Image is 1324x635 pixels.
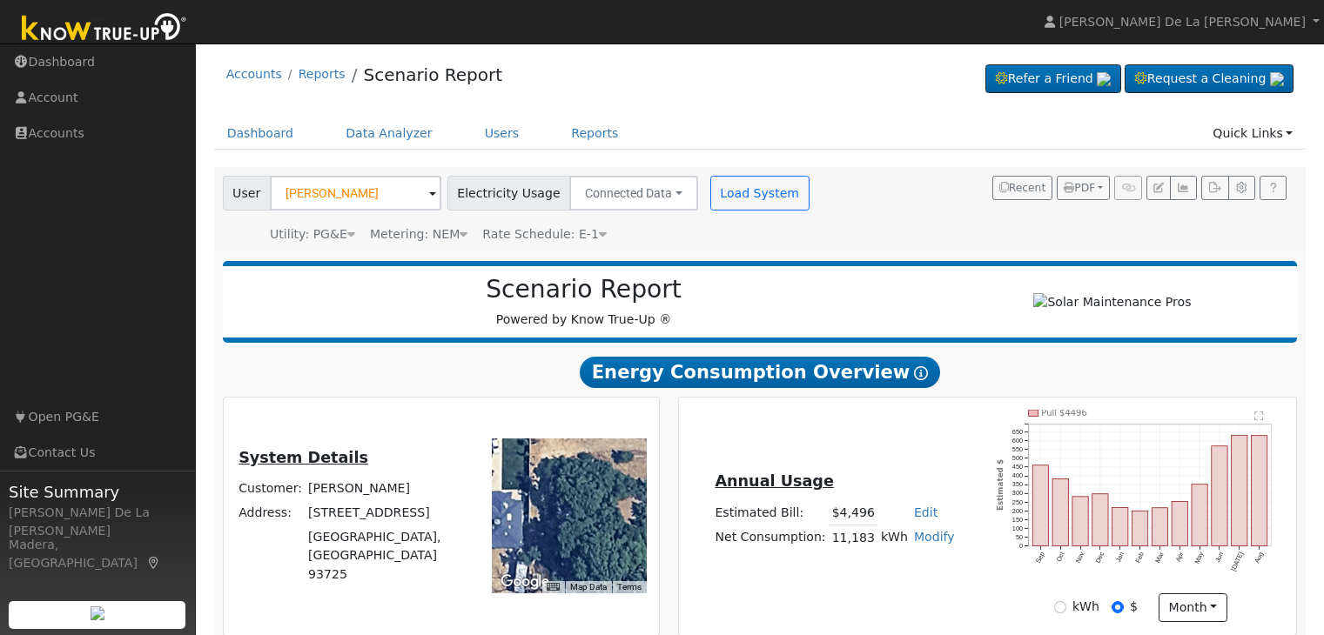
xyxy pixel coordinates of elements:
text: 650 [1012,428,1023,436]
text: 500 [1012,454,1023,462]
text: 250 [1012,498,1023,506]
a: Reports [558,117,631,150]
text: Mar [1154,551,1166,565]
span: Electricity Usage [447,176,570,211]
text: 0 [1019,542,1023,550]
td: [PERSON_NAME] [306,476,468,500]
button: PDF [1057,176,1110,200]
td: Estimated Bill: [712,500,829,525]
rect: onclick="" [1153,508,1168,546]
text: 300 [1012,490,1023,498]
span: User [223,176,271,211]
div: [PERSON_NAME] De La [PERSON_NAME] [9,504,186,540]
img: retrieve [1270,72,1284,86]
u: Annual Usage [715,472,833,490]
rect: onclick="" [1192,485,1207,546]
td: $4,496 [829,500,877,525]
text: Feb [1134,551,1146,564]
div: Powered by Know True-Up ® [232,275,937,329]
button: Load System [710,176,810,211]
a: Refer a Friend [985,64,1121,94]
rect: onclick="" [1132,511,1148,545]
button: Export Interval Data [1201,176,1228,200]
td: Address: [236,501,306,525]
button: Settings [1228,176,1255,200]
button: Multi-Series Graph [1170,176,1197,200]
span: Site Summary [9,480,186,504]
a: Users [472,117,533,150]
text: May [1193,551,1206,565]
span: PDF [1064,182,1095,194]
text: 400 [1012,471,1023,479]
i: Show Help [914,366,928,380]
a: Help Link [1260,176,1287,200]
text: Pull $4496 [1042,408,1087,418]
text: Oct [1055,551,1066,563]
button: Keyboard shortcuts [547,581,559,593]
a: Request a Cleaning [1125,64,1294,94]
input: $ [1112,601,1124,613]
rect: onclick="" [1112,508,1128,546]
text: Aug [1253,551,1266,565]
label: $ [1130,598,1138,616]
text: Estimated $ [997,459,1005,511]
img: Know True-Up [13,10,196,49]
a: Quick Links [1200,117,1306,150]
a: Edit [914,505,938,519]
a: Reports [299,67,346,81]
div: Madera, [GEOGRAPHIC_DATA] [9,536,186,572]
button: Edit User [1146,176,1171,200]
rect: onclick="" [1212,446,1227,546]
input: Select a User [270,176,441,211]
td: Net Consumption: [712,525,829,551]
img: Solar Maintenance Pros [1033,293,1191,311]
button: Recent [992,176,1053,200]
button: month [1159,593,1227,623]
span: Alias: E1 [482,227,607,241]
a: Scenario Report [363,64,502,85]
a: Modify [914,530,955,544]
rect: onclick="" [1052,478,1068,545]
a: Open this area in Google Maps (opens a new window) [496,571,554,593]
text: Jan [1114,551,1126,564]
td: 11,183 [829,525,877,551]
td: [STREET_ADDRESS] [306,501,468,525]
img: Google [496,571,554,593]
span: Energy Consumption Overview [580,357,940,388]
rect: onclick="" [1232,435,1247,545]
text: 50 [1016,533,1023,541]
text:  [1254,411,1264,421]
td: [GEOGRAPHIC_DATA], [GEOGRAPHIC_DATA] 93725 [306,525,468,586]
td: kWh [877,525,911,551]
a: Map [146,556,162,570]
input: kWh [1054,601,1066,613]
text: 100 [1012,525,1023,532]
text: 350 [1012,480,1023,488]
text: Sep [1034,551,1046,565]
img: retrieve [1097,72,1111,86]
rect: onclick="" [1032,465,1048,546]
a: Accounts [226,67,282,81]
h2: Scenario Report [240,275,927,304]
div: Metering: NEM [370,225,467,244]
text: [DATE] [1230,551,1246,572]
text: Nov [1074,551,1086,565]
a: Terms (opens in new tab) [617,582,642,592]
span: [PERSON_NAME] De La [PERSON_NAME] [1059,15,1306,29]
label: kWh [1072,598,1099,616]
rect: onclick="" [1172,501,1187,545]
text: Jun [1213,551,1225,564]
rect: onclick="" [1252,436,1267,546]
text: Apr [1174,551,1186,564]
text: 550 [1012,445,1023,453]
text: 150 [1012,516,1023,524]
button: Map Data [570,581,607,593]
text: 600 [1012,437,1023,444]
td: Customer: [236,476,306,500]
text: Dec [1094,551,1106,565]
rect: onclick="" [1092,494,1108,546]
div: Utility: PG&E [270,225,355,244]
text: 200 [1012,507,1023,515]
a: Data Analyzer [333,117,446,150]
text: 450 [1012,463,1023,471]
